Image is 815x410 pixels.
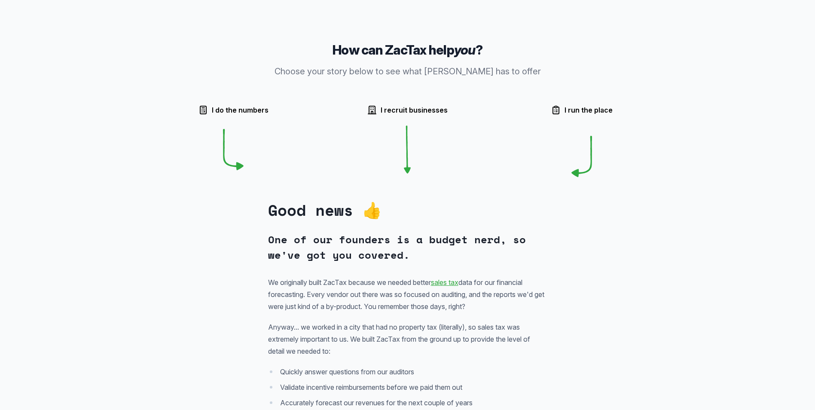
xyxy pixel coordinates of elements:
[212,105,269,115] span: I do the numbers
[150,98,317,122] button: I do the numbers
[268,381,547,393] li: Validate incentive reimbursements before we paid them out
[324,98,491,122] button: I recruit businesses
[381,105,448,115] span: I recruit businesses
[243,65,573,77] p: Choose your story below to see what [PERSON_NAME] has to offer
[431,278,458,287] a: sales tax
[268,276,547,312] p: We originally built ZacTax because we needed better data for our financial forecasting. Every ven...
[268,321,547,357] p: Anyway... we worked in a city that had no property tax (literally), so sales tax was extremely im...
[454,42,476,58] em: you
[565,105,613,115] span: I run the place
[147,41,669,58] h3: How can ZacTax help ?
[498,98,665,122] button: I run the place
[268,366,547,378] li: Quickly answer questions from our auditors
[268,397,547,409] li: Accurately forecast our revenues for the next couple of years
[268,232,547,263] h4: One of our founders is a budget nerd, so we've got you covered.
[268,198,547,223] h3: Good news 👍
